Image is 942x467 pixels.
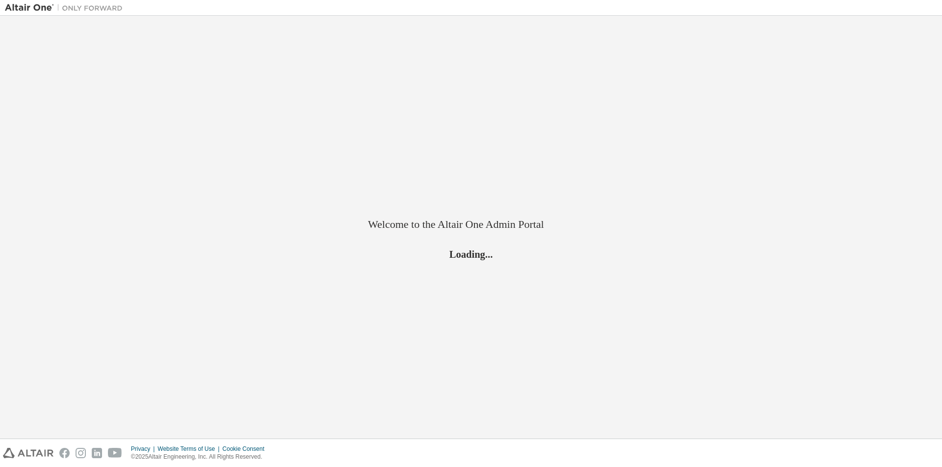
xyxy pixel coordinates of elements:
[76,448,86,458] img: instagram.svg
[368,247,574,260] h2: Loading...
[368,218,574,231] h2: Welcome to the Altair One Admin Portal
[5,3,128,13] img: Altair One
[108,448,122,458] img: youtube.svg
[131,445,157,453] div: Privacy
[3,448,53,458] img: altair_logo.svg
[222,445,270,453] div: Cookie Consent
[59,448,70,458] img: facebook.svg
[131,453,270,461] p: © 2025 Altair Engineering, Inc. All Rights Reserved.
[92,448,102,458] img: linkedin.svg
[157,445,222,453] div: Website Terms of Use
